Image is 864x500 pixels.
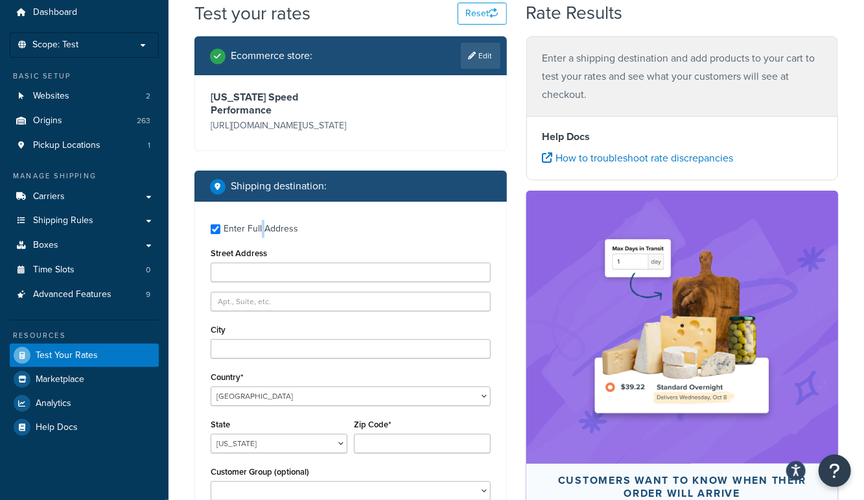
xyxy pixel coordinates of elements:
[211,91,347,117] h3: [US_STATE] Speed Performance
[10,71,159,82] div: Basic Setup
[526,3,622,23] h2: Rate Results
[211,325,226,335] label: City
[33,289,111,300] span: Advanced Features
[231,180,327,192] h2: Shipping destination :
[543,129,823,145] h4: Help Docs
[10,171,159,182] div: Manage Shipping
[231,50,312,62] h2: Ecommerce store :
[36,350,98,361] span: Test Your Rates
[146,289,150,300] span: 9
[33,191,65,202] span: Carriers
[211,467,309,477] label: Customer Group (optional)
[10,392,159,415] a: Analytics
[458,3,507,25] button: Reset
[819,455,851,487] button: Open Resource Center
[194,1,310,26] h1: Test your rates
[33,115,62,126] span: Origins
[211,372,243,382] label: Country*
[211,117,347,135] p: [URL][DOMAIN_NAME][US_STATE]
[10,134,159,158] a: Pickup Locations1
[461,43,500,69] a: Edit
[543,49,823,104] p: Enter a shipping destination and add products to your cart to test your rates and see what your c...
[10,368,159,391] a: Marketplace
[224,220,298,238] div: Enter Full Address
[33,140,100,151] span: Pickup Locations
[36,398,71,409] span: Analytics
[36,374,84,385] span: Marketplace
[10,344,159,367] a: Test Your Rates
[10,209,159,233] a: Shipping Rules
[146,91,150,102] span: 2
[10,283,159,307] li: Advanced Features
[211,292,491,311] input: Apt., Suite, etc.
[33,215,93,226] span: Shipping Rules
[10,283,159,307] a: Advanced Features9
[146,265,150,276] span: 0
[354,420,391,429] label: Zip Code*
[33,265,75,276] span: Time Slots
[10,109,159,133] li: Origins
[10,258,159,282] a: Time Slots0
[36,422,78,433] span: Help Docs
[32,40,78,51] span: Scope: Test
[137,115,150,126] span: 263
[585,210,779,444] img: feature-image-ddt-36eae7f7280da8017bfb280eaccd9c446f90b1fe08728e4019434db127062ab4.png
[10,84,159,108] li: Websites
[10,109,159,133] a: Origins263
[211,224,220,234] input: Enter Full Address
[543,150,734,165] a: How to troubleshoot rate discrepancies
[557,474,808,500] div: Customers want to know when their order will arrive
[33,240,58,251] span: Boxes
[211,420,230,429] label: State
[10,416,159,439] a: Help Docs
[10,84,159,108] a: Websites2
[10,134,159,158] li: Pickup Locations
[211,248,267,258] label: Street Address
[10,185,159,209] a: Carriers
[10,330,159,341] div: Resources
[33,91,69,102] span: Websites
[10,1,159,25] a: Dashboard
[148,140,150,151] span: 1
[10,233,159,257] a: Boxes
[33,7,77,18] span: Dashboard
[10,258,159,282] li: Time Slots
